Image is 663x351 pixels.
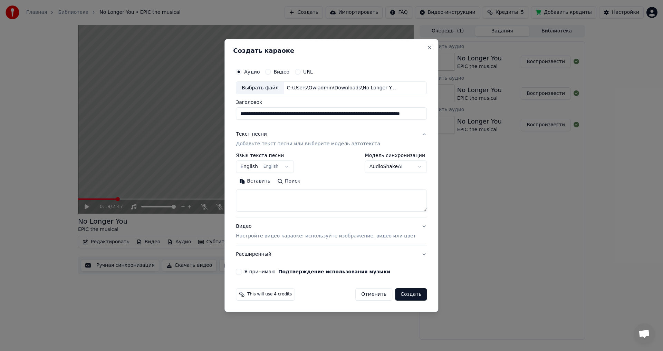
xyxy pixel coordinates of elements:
[236,153,294,158] label: Язык текста песни
[273,69,289,74] label: Видео
[233,48,430,54] h2: Создать караоке
[395,288,427,301] button: Создать
[236,126,427,153] button: Текст песниДобавьте текст песни или выберите модель автотекста
[236,176,274,187] button: Вставить
[355,288,392,301] button: Отменить
[236,233,416,240] p: Настройте видео караоке: используйте изображение, видео или цвет
[236,100,427,105] label: Заголовок
[236,82,284,94] div: Выбрать файл
[274,176,304,187] button: Поиск
[244,269,390,274] label: Я принимаю
[236,223,416,240] div: Видео
[244,69,260,74] label: Аудио
[236,218,427,245] button: ВидеоНастройте видео караоке: используйте изображение, видео или цвет
[236,245,427,263] button: Расширенный
[365,153,427,158] label: Модель синхронизации
[236,141,380,148] p: Добавьте текст песни или выберите модель автотекста
[236,131,267,138] div: Текст песни
[236,153,427,217] div: Текст песниДобавьте текст песни или выберите модель автотекста
[247,292,292,297] span: This will use 4 credits
[303,69,313,74] label: URL
[284,85,401,91] div: C:\Users\Owladmin\Downloads\No Longer You (EPIC The Musical) - Cover by [PERSON_NAME] (feat. TreW...
[278,269,390,274] button: Я принимаю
